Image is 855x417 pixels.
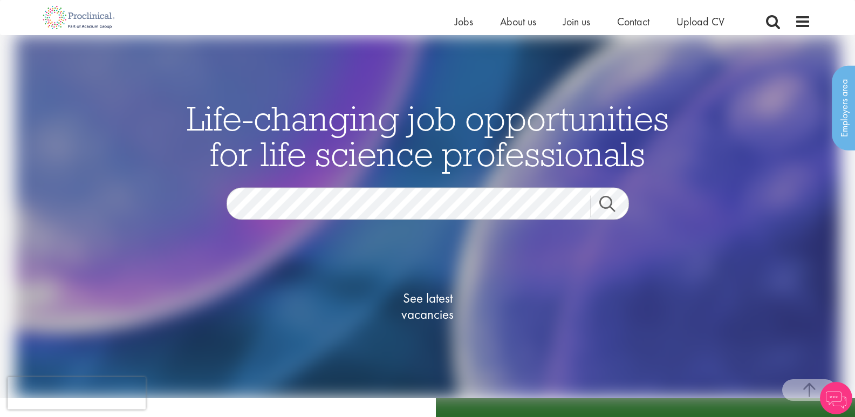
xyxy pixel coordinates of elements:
a: Job search submit button [591,196,637,217]
a: Jobs [455,15,473,29]
a: Contact [617,15,649,29]
span: Life-changing job opportunities for life science professionals [187,97,669,175]
a: About us [500,15,536,29]
img: candidate home [15,35,840,398]
a: Upload CV [676,15,724,29]
span: See latest vacancies [374,290,482,323]
iframe: reCAPTCHA [8,377,146,409]
a: See latestvacancies [374,247,482,366]
a: Join us [563,15,590,29]
img: Chatbot [820,382,852,414]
